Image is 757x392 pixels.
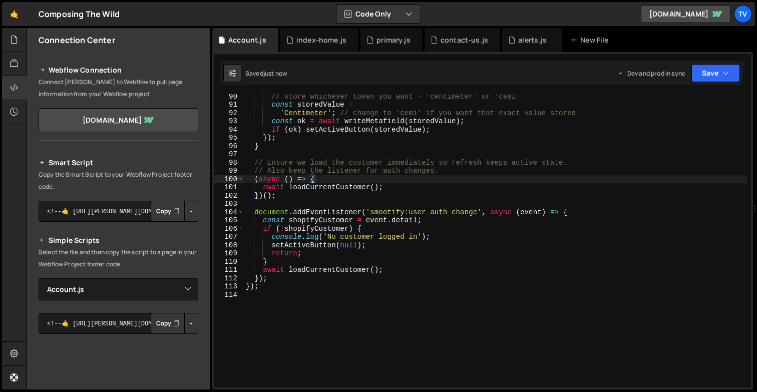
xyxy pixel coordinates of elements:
[39,64,198,76] h2: Webflow Connection
[214,126,244,134] div: 94
[214,282,244,291] div: 113
[214,159,244,167] div: 98
[39,8,120,20] div: Composing The Wild
[214,266,244,274] div: 111
[151,313,185,334] button: Copy
[214,258,244,266] div: 110
[39,201,198,222] textarea: <!--🤙 [URL][PERSON_NAME][DOMAIN_NAME]> <script>document.addEventListener("DOMContentLoaded", func...
[441,35,488,45] div: contact-us.js
[691,64,740,82] button: Save
[214,200,244,208] div: 103
[376,35,411,45] div: primary.js
[228,35,266,45] div: Account.js
[214,142,244,151] div: 96
[214,117,244,126] div: 93
[214,167,244,175] div: 99
[39,313,198,334] textarea: <!--🤙 [URL][PERSON_NAME][DOMAIN_NAME]> <script>document.addEventListener("DOMContentLoaded", func...
[2,2,27,26] a: 🤙
[641,5,731,23] a: [DOMAIN_NAME]
[214,233,244,241] div: 107
[39,246,198,270] p: Select the file and then copy the script to a page in your Webflow Project footer code.
[214,225,244,233] div: 106
[39,157,198,169] h2: Smart Script
[214,175,244,184] div: 100
[151,313,198,334] div: Button group with nested dropdown
[214,249,244,258] div: 109
[39,169,198,193] p: Copy the Smart Script to your Webflow Project footer code.
[245,69,287,78] div: Saved
[214,216,244,225] div: 105
[214,241,244,250] div: 108
[263,69,287,78] div: just now
[214,192,244,200] div: 102
[518,35,546,45] div: alerts.js
[214,150,244,159] div: 97
[151,201,185,222] button: Copy
[151,201,198,222] div: Button group with nested dropdown
[39,234,198,246] h2: Simple Scripts
[214,109,244,118] div: 92
[39,35,115,46] h2: Connection Center
[214,101,244,109] div: 91
[336,5,421,23] button: Code Only
[570,35,612,45] div: New File
[617,69,685,78] div: Dev and prod in sync
[214,291,244,299] div: 114
[214,208,244,217] div: 104
[39,76,198,100] p: Connect [PERSON_NAME] to Webflow to pull page information from your Webflow project
[39,108,198,132] a: [DOMAIN_NAME]
[214,93,244,101] div: 90
[214,183,244,192] div: 101
[296,35,346,45] div: index-home.js
[214,134,244,142] div: 95
[214,274,244,283] div: 112
[734,5,752,23] a: TV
